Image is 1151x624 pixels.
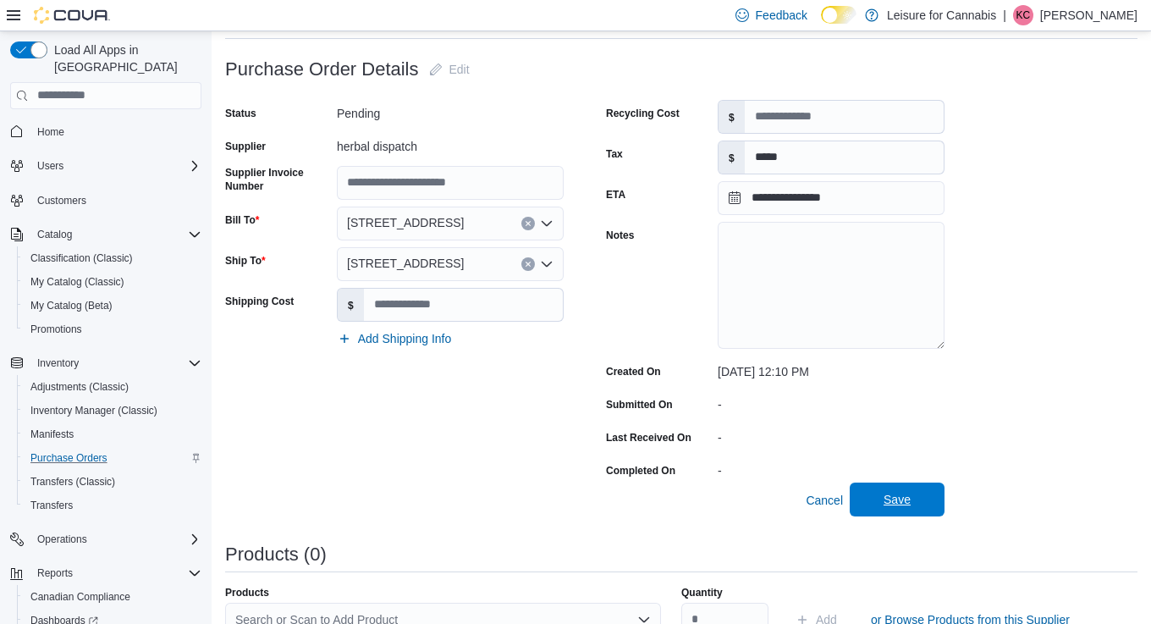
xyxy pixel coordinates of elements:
button: Catalog [30,224,79,245]
label: Quantity [681,586,723,599]
button: My Catalog (Beta) [17,294,208,318]
span: [STREET_ADDRESS] [347,213,464,233]
a: My Catalog (Beta) [24,295,119,316]
div: - [718,391,944,411]
span: Purchase Orders [24,448,201,468]
span: My Catalog (Beta) [30,299,113,312]
label: Supplier Invoice Number [225,166,330,193]
input: Press the down key to open a popover containing a calendar. [718,181,944,215]
a: Customers [30,191,93,211]
label: ETA [606,188,625,202]
span: Edit [449,61,470,78]
span: Operations [30,529,201,549]
div: [DATE] 12:10 PM [718,358,944,378]
a: Transfers (Classic) [24,472,122,492]
button: Catalog [3,223,208,246]
span: Operations [37,533,87,546]
button: Classification (Classic) [17,246,208,270]
button: Inventory [3,351,208,375]
span: Inventory Manager (Classic) [24,400,201,421]
button: Inventory [30,353,85,373]
button: Manifests [17,422,208,446]
span: Manifests [30,428,74,441]
button: Clear input [521,257,535,271]
button: Operations [30,529,94,549]
span: Inventory [30,353,201,373]
span: Transfers (Classic) [24,472,201,492]
label: Tax [606,147,623,161]
input: Dark Mode [821,6,856,24]
span: Canadian Compliance [30,590,130,604]
label: Products [225,586,269,599]
span: KC [1016,5,1031,25]
button: Customers [3,188,208,213]
label: Status [225,107,256,120]
span: Adjustments (Classic) [30,380,129,394]
button: Purchase Orders [17,446,208,470]
span: My Catalog (Classic) [30,275,124,289]
label: $ [338,289,364,321]
a: Adjustments (Classic) [24,377,135,397]
div: - [718,424,944,445]
label: Recycling Cost [606,107,680,120]
button: Canadian Compliance [17,585,208,609]
h3: Products (0) [225,544,327,565]
span: Canadian Compliance [24,587,201,607]
img: Cova [34,7,110,24]
span: Transfers [30,499,73,512]
label: Bill To [225,213,259,227]
button: Adjustments (Classic) [17,375,208,399]
span: Reports [37,566,73,580]
button: Add Shipping Info [331,322,459,356]
button: Inventory Manager (Classic) [17,399,208,422]
button: Users [3,154,208,178]
a: Manifests [24,424,80,445]
p: Leisure for Cannabis [887,5,996,25]
span: Catalog [30,224,201,245]
span: Promotions [24,319,201,340]
span: Transfers (Classic) [30,475,115,489]
span: Classification (Classic) [30,251,133,265]
span: Save [884,491,911,508]
span: Add Shipping Info [358,330,452,347]
span: Catalog [37,228,72,241]
a: My Catalog (Classic) [24,272,131,292]
button: My Catalog (Classic) [17,270,208,294]
span: Users [30,156,201,176]
p: | [1003,5,1006,25]
span: Customers [30,190,201,211]
span: My Catalog (Classic) [24,272,201,292]
button: Open list of options [540,217,553,230]
span: Reports [30,563,201,583]
span: Users [37,159,63,173]
a: Home [30,122,71,142]
span: Purchase Orders [30,451,107,465]
button: Open list of options [540,257,553,271]
label: Created On [606,365,661,378]
label: Last Received On [606,431,691,445]
span: Promotions [30,323,82,336]
div: Pending [337,100,564,120]
span: Inventory [37,356,79,370]
p: [PERSON_NAME] [1040,5,1137,25]
button: Promotions [17,318,208,341]
span: Load All Apps in [GEOGRAPHIC_DATA] [47,41,201,75]
span: Dark Mode [821,24,822,25]
span: Feedback [756,7,807,24]
label: Shipping Cost [225,295,294,308]
a: Canadian Compliance [24,587,137,607]
span: [STREET_ADDRESS] [347,253,464,273]
div: - [718,457,944,478]
label: Supplier [225,140,266,153]
label: $ [719,101,745,133]
label: Ship To [225,254,266,268]
button: Save [850,483,944,516]
button: Operations [3,527,208,551]
a: Classification (Classic) [24,248,140,268]
a: Inventory Manager (Classic) [24,400,164,421]
div: herbal dispatch [337,133,564,153]
button: Home [3,119,208,144]
button: Reports [3,561,208,585]
h3: Purchase Order Details [225,59,419,80]
span: Manifests [24,424,201,445]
